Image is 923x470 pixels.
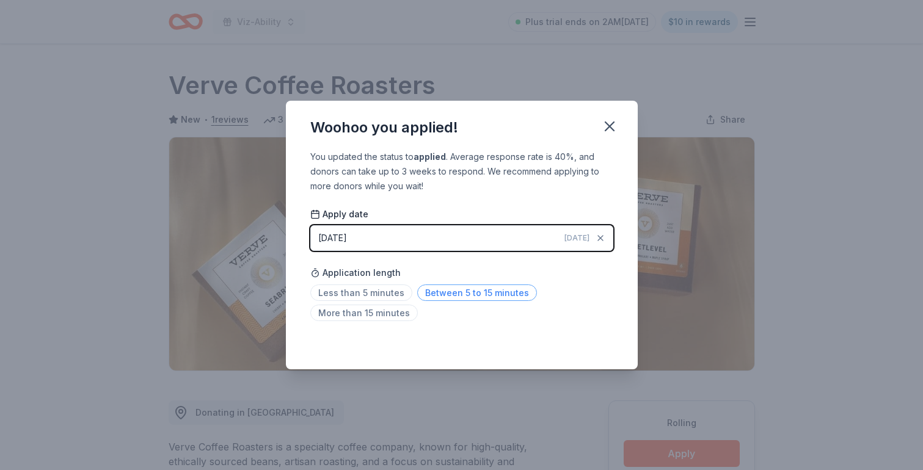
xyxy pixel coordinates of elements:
div: Woohoo you applied! [310,118,458,137]
span: More than 15 minutes [310,305,418,321]
div: [DATE] [318,231,347,245]
button: [DATE][DATE] [310,225,613,251]
span: [DATE] [564,233,589,243]
b: applied [414,151,446,162]
span: Application length [310,266,401,280]
div: You updated the status to . Average response rate is 40%, and donors can take up to 3 weeks to re... [310,150,613,193]
span: Apply date [310,208,368,220]
span: Less than 5 minutes [310,284,412,301]
span: Between 5 to 15 minutes [417,284,537,301]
